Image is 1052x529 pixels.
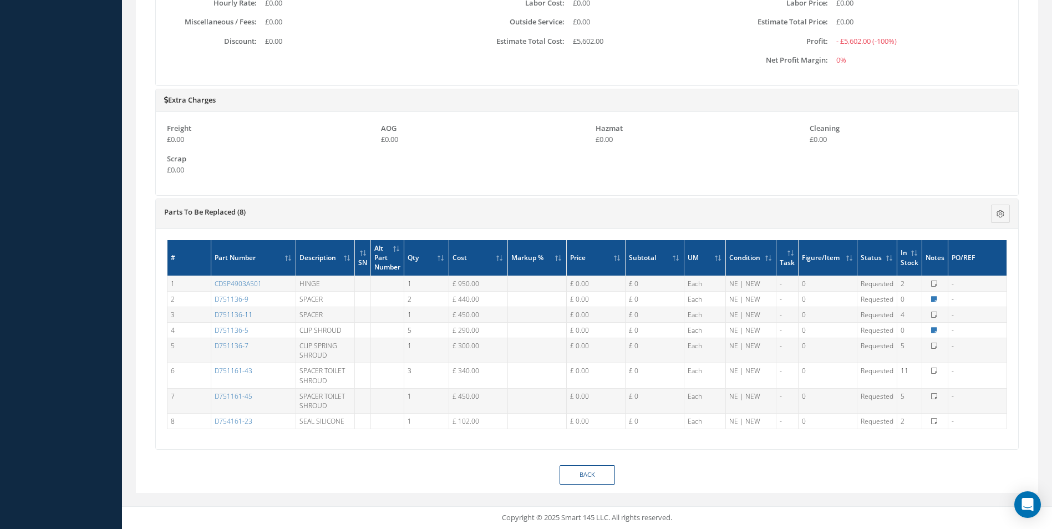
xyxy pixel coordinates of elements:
td: 0 [799,323,857,338]
td: Requested [857,291,897,307]
span: 0% [836,55,846,65]
td: - [776,413,799,429]
td: £ 450.00 [449,307,507,322]
td: 0 [897,291,922,307]
td: NE | NEW [726,323,776,338]
td: NE | NEW [726,338,776,363]
td: HINGE [296,276,355,291]
th: # [167,240,211,276]
span: - [952,341,954,350]
td: 0 [799,276,857,291]
td: 0 [799,413,857,429]
div: £0.00 [596,134,793,145]
td: 5 [897,388,922,413]
td: 5 [167,338,211,363]
td: 6 [167,363,211,388]
span: - [952,325,954,335]
td: Requested [857,276,897,291]
td: NE | NEW [726,413,776,429]
td: - [776,291,799,307]
td: Each [684,338,726,363]
a: D751136-9 [215,294,248,304]
td: NE | NEW [726,276,776,291]
td: £ 340.00 [449,363,507,388]
td: £ 0 [625,323,684,338]
label: Net Profit Margin: [738,56,828,64]
th: PO/REF [948,240,1007,276]
label: Scrap [167,155,186,163]
div: Copyright © 2025 Smart 145 LLC. All rights reserved. [133,512,1041,523]
td: £ 0.00 [566,291,625,307]
div: £5,602.00 [565,36,721,47]
div: £0.00 [565,17,721,28]
label: Freight [167,124,191,133]
a: CDSP4903A501 [215,279,262,288]
span: - [952,416,954,426]
td: NE | NEW [726,291,776,307]
td: Each [684,363,726,388]
td: SPACER TOILET SHROUD [296,363,355,388]
td: £ 0.00 [566,413,625,429]
td: Requested [857,413,897,429]
td: £ 950.00 [449,276,507,291]
h5: Parts To Be Replaced (8) [164,208,866,217]
th: Cost [449,240,507,276]
td: 0 [799,338,857,363]
td: 1 [404,413,449,429]
a: D751136-7 [215,341,248,350]
a: D751136-5 [215,325,248,335]
label: Miscellaneous / Fees: [167,18,257,26]
th: Part Number [211,240,296,276]
a: D751136-11 [215,310,252,319]
th: Subtotal [625,240,684,276]
label: Cleaning [810,124,840,133]
td: 0 [799,388,857,413]
a: D754161-23 [215,416,252,426]
td: £ 0 [625,413,684,429]
td: £ 0.00 [566,323,625,338]
a: Extra Charges [164,95,216,105]
td: 8 [167,413,211,429]
span: - [952,366,954,375]
div: £0.00 [257,17,414,28]
td: 1 [404,307,449,322]
td: CLIP SPRING SHROUD [296,338,355,363]
td: - [776,276,799,291]
td: 0 [799,363,857,388]
td: 1 [167,276,211,291]
div: £0.00 [167,165,364,176]
span: - [952,391,954,401]
a: Back [560,465,615,485]
th: In Stock [897,240,922,276]
a: D751161-43 [215,366,252,375]
td: 5 [404,323,449,338]
td: SEAL SILICONE [296,413,355,429]
label: Discount: [167,37,257,45]
label: Outside Service: [453,18,565,26]
td: 0 [897,323,922,338]
td: - [776,338,799,363]
td: £ 0 [625,276,684,291]
td: - [776,323,799,338]
a: D751161-45 [215,391,252,401]
td: £ 0 [625,363,684,388]
td: £ 0.00 [566,388,625,413]
td: Each [684,388,726,413]
td: 1 [404,338,449,363]
td: - [776,363,799,388]
td: Requested [857,338,897,363]
span: - [952,294,954,304]
th: SN [355,240,371,276]
td: Requested [857,307,897,322]
td: 2 [897,276,922,291]
div: £0.00 [257,36,414,47]
td: 1 [404,388,449,413]
td: 3 [167,307,211,322]
label: Estimate Total Cost: [453,37,565,45]
th: Alt Part Number [371,240,404,276]
td: 4 [167,323,211,338]
td: SPACER [296,307,355,322]
div: Open Intercom Messenger [1014,491,1041,518]
div: £0.00 [828,17,985,28]
label: Profit: [738,37,828,45]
